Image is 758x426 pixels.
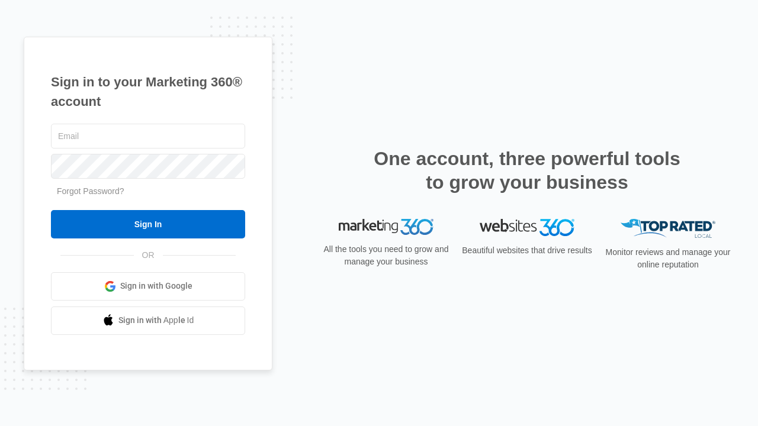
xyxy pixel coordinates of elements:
[51,72,245,111] h1: Sign in to your Marketing 360® account
[480,219,574,236] img: Websites 360
[461,244,593,257] p: Beautiful websites that drive results
[57,186,124,196] a: Forgot Password?
[120,280,192,292] span: Sign in with Google
[370,147,684,194] h2: One account, three powerful tools to grow your business
[51,210,245,238] input: Sign In
[602,246,734,271] p: Monitor reviews and manage your online reputation
[51,272,245,301] a: Sign in with Google
[118,314,194,327] span: Sign in with Apple Id
[134,249,163,262] span: OR
[339,219,433,235] img: Marketing 360
[621,219,715,238] img: Top Rated Local
[51,124,245,149] input: Email
[320,243,452,268] p: All the tools you need to grow and manage your business
[51,306,245,335] a: Sign in with Apple Id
